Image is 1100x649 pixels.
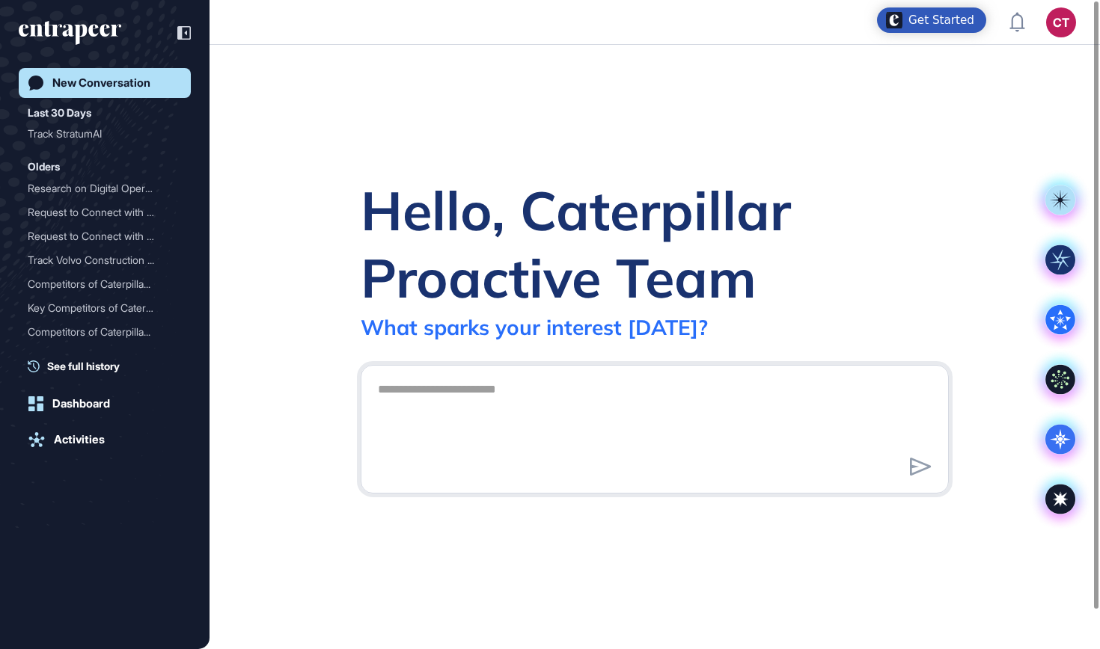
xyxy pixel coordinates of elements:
[28,344,170,368] div: Overview of Caterpillar's...
[28,224,170,248] div: Request to Connect with C...
[19,425,191,455] a: Activities
[28,272,170,296] div: Competitors of Caterpilla...
[28,320,170,344] div: Competitors of Caterpilla...
[28,358,191,374] a: See full history
[28,296,182,320] div: Key Competitors of Caterpillar in Heavy Equipment Industry
[28,344,182,368] div: Overview of Caterpillar's Competitors in the Heavy Equipment Industry
[28,272,182,296] div: Competitors of Caterpillar in the Heavy Equipment Industry
[1046,7,1076,37] button: CT
[19,389,191,419] a: Dashboard
[28,122,170,146] div: Track StratumAI
[19,68,191,98] a: New Conversation
[47,358,120,374] span: See full history
[19,21,121,45] div: entrapeer-logo
[28,176,170,200] div: Research on Digital Opera...
[28,296,170,320] div: Key Competitors of Caterp...
[54,433,105,446] div: Activities
[908,13,974,28] div: Get Started
[28,200,182,224] div: Request to Connect with Cruie
[28,248,182,272] div: Track Volvo Construction Equipment
[361,176,949,311] div: Hello, Caterpillar Proactive Team
[28,122,182,146] div: Track StratumAI
[28,200,170,224] div: Request to Connect with C...
[28,224,182,248] div: Request to Connect with Cruie
[28,320,182,344] div: Competitors of Caterpillar in the Heavy Equipment Industry
[28,176,182,200] div: Research on Digital Operator Solutions in Construction: Enhancing Productivity, Precision, and Sa...
[52,76,150,90] div: New Conversation
[886,12,902,28] img: launcher-image-alternative-text
[28,104,91,122] div: Last 30 Days
[52,397,110,410] div: Dashboard
[28,248,170,272] div: Track Volvo Construction ...
[28,158,60,176] div: Olders
[877,7,986,33] div: Open Get Started checklist
[361,314,708,340] div: What sparks your interest [DATE]?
